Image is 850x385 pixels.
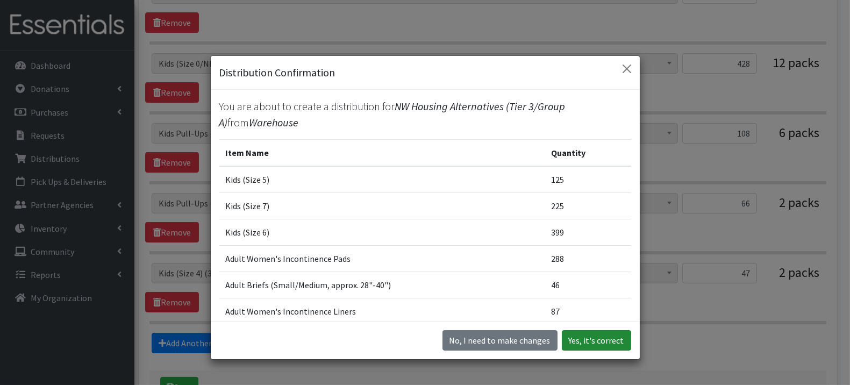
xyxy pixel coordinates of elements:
[219,219,545,246] td: Kids (Size 6)
[219,65,335,81] h5: Distribution Confirmation
[219,246,545,272] td: Adult Women's Incontinence Pads
[219,98,631,131] p: You are about to create a distribution for from
[545,140,631,167] th: Quantity
[545,272,631,298] td: 46
[545,298,631,325] td: 87
[545,246,631,272] td: 288
[562,330,631,351] button: Yes, it's correct
[249,116,299,129] span: Warehouse
[219,193,545,219] td: Kids (Size 7)
[219,140,545,167] th: Item Name
[219,298,545,325] td: Adult Women's Incontinence Liners
[219,272,545,298] td: Adult Briefs (Small/Medium, approx. 28"-40")
[545,219,631,246] td: 399
[545,193,631,219] td: 225
[219,166,545,193] td: Kids (Size 5)
[545,166,631,193] td: 125
[442,330,558,351] button: No I need to make changes
[618,60,635,77] button: Close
